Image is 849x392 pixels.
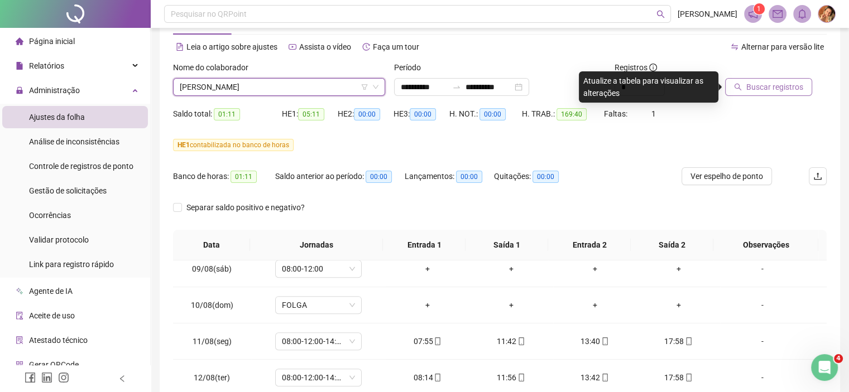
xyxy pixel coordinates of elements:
button: Buscar registros [725,78,812,96]
div: 08:14 [395,371,461,384]
div: Lançamentos: [405,170,494,183]
span: 00:00 [354,108,380,120]
span: youtube [289,43,296,51]
div: H. NOT.: [449,108,522,120]
span: HE 1 [178,141,190,149]
div: - [729,263,795,275]
span: notification [748,9,758,19]
div: Atualize a tabela para visualizar as alterações [579,71,718,103]
th: Saída 2 [631,230,713,260]
div: - [729,299,795,311]
div: Saldo total: [173,108,282,120]
div: 11:42 [478,335,544,347]
div: 13:42 [562,371,628,384]
span: 05:11 [298,108,324,120]
span: 01:11 [214,108,240,120]
span: Ver espelho de ponto [690,170,763,182]
span: home [16,37,23,45]
span: swap-right [452,83,461,91]
div: Saldo anterior ao período: [275,170,405,183]
span: FOLGA [282,297,355,313]
span: solution [16,336,23,344]
div: Quitações: [494,170,575,183]
span: Administração [29,86,80,95]
span: Página inicial [29,37,75,46]
span: mobile [516,374,525,381]
span: Assista o vídeo [299,42,351,51]
span: 00:00 [410,108,436,120]
span: history [362,43,370,51]
span: Faltas: [604,109,629,118]
span: Relatórios [29,61,64,70]
span: linkedin [41,372,52,383]
span: Análise de inconsistências [29,137,119,146]
div: + [562,263,628,275]
div: + [395,263,461,275]
span: Observações [722,239,809,251]
span: mobile [600,374,609,381]
span: filter [361,84,368,90]
span: Separar saldo positivo e negativo? [182,201,309,214]
span: 00:00 [533,171,559,183]
span: upload [813,172,822,181]
span: 4 [834,354,843,363]
th: Entrada 1 [383,230,466,260]
span: swap [731,43,738,51]
span: instagram [58,372,69,383]
span: audit [16,312,23,320]
span: Alternar para versão lite [741,42,824,51]
span: search [656,10,665,18]
div: + [478,299,544,311]
th: Observações [713,230,818,260]
img: 76176 [818,6,835,22]
div: + [395,299,461,311]
span: mobile [516,337,525,345]
span: 1 [651,109,656,118]
div: 13:40 [562,335,628,347]
span: Validar protocolo [29,235,89,244]
span: mail [773,9,783,19]
div: + [478,263,544,275]
th: Jornadas [250,230,383,260]
span: [PERSON_NAME] [678,8,737,20]
span: 1 [757,5,761,13]
button: Ver espelho de ponto [682,167,772,185]
span: 169:40 [557,108,587,120]
span: Agente de IA [29,287,73,296]
span: down [372,84,379,90]
span: SAMUEL MARQUES TEIXEIRA [180,79,378,95]
th: Data [173,230,250,260]
span: facebook [25,372,36,383]
span: mobile [433,337,442,345]
div: 11:56 [478,371,544,384]
div: - [729,371,795,384]
span: 00:00 [479,108,506,120]
div: HE 1: [282,108,338,120]
span: to [452,83,461,91]
span: info-circle [649,64,657,71]
label: Nome do colaborador [173,61,256,74]
span: mobile [600,337,609,345]
span: left [118,375,126,383]
span: Ocorrências [29,211,71,220]
span: search [734,83,742,91]
span: 00:00 [366,171,392,183]
span: qrcode [16,361,23,369]
div: + [646,299,712,311]
span: Gestão de solicitações [29,186,107,195]
div: H. TRAB.: [522,108,603,120]
div: - [729,335,795,347]
span: mobile [684,374,693,381]
span: Faça um tour [373,42,419,51]
span: mobile [684,337,693,345]
span: bell [797,9,807,19]
span: 08:00-12:00-14:00-18:00 [282,369,355,386]
span: Gerar QRCode [29,360,79,369]
span: 08:00-12:00-14:00-18:00 [282,333,355,350]
div: HE 3: [394,108,449,120]
span: Controle de registros de ponto [29,162,133,171]
sup: 1 [754,3,765,14]
span: mobile [433,374,442,381]
div: + [562,299,628,311]
span: Leia o artigo sobre ajustes [186,42,277,51]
